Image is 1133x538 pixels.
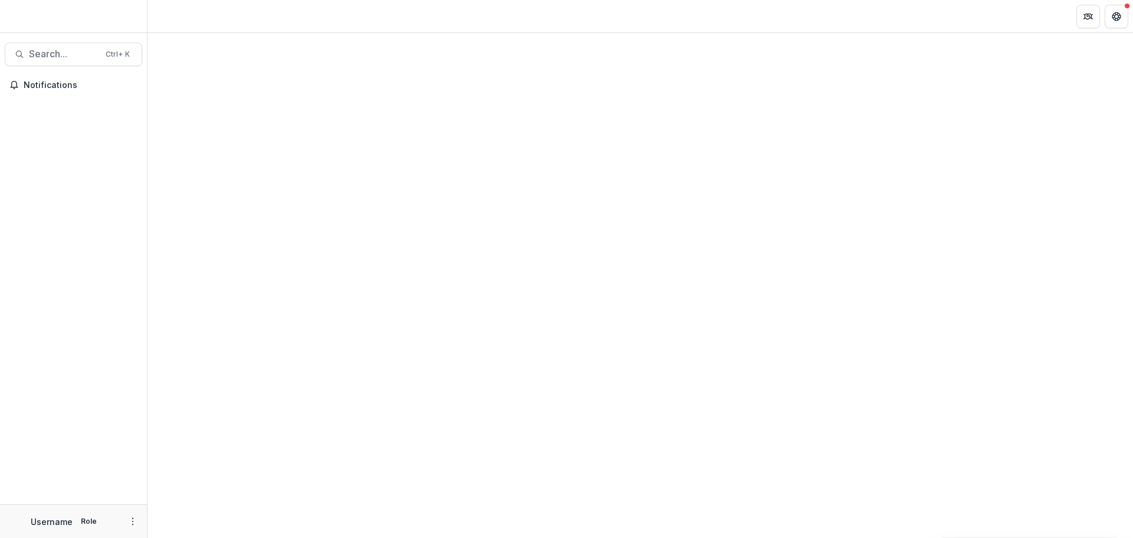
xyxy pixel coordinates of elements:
nav: breadcrumb [152,8,202,25]
button: Notifications [5,76,142,94]
p: Username [31,516,73,528]
div: Ctrl + K [103,48,132,61]
button: Get Help [1105,5,1128,28]
span: Notifications [24,80,137,90]
button: More [126,514,140,529]
span: Search... [29,48,99,60]
button: Search... [5,43,142,66]
p: Role [77,516,100,527]
button: Partners [1076,5,1100,28]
